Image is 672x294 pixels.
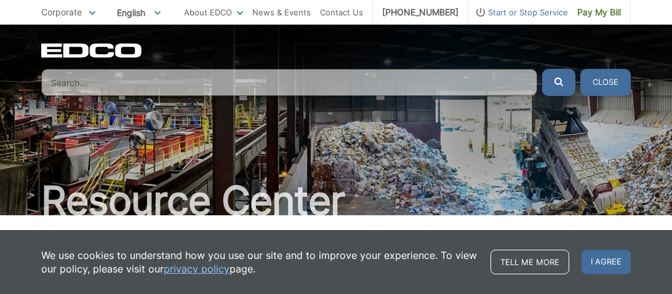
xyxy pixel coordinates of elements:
[577,6,621,19] span: Pay My Bill
[41,248,478,276] p: We use cookies to understand how you use our site and to improve your experience. To view our pol...
[542,69,575,96] button: Submit the search query.
[41,7,82,17] span: Corporate
[108,2,170,23] span: English
[184,6,243,19] a: About EDCO
[252,6,311,19] a: News & Events
[41,43,143,58] a: EDCD logo. Return to the homepage.
[41,69,537,96] input: Search
[490,250,569,274] a: Tell me more
[320,6,363,19] a: Contact Us
[41,181,631,220] h2: Resource Center
[164,262,230,276] a: privacy policy
[580,69,631,96] button: Close
[582,250,631,274] span: I agree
